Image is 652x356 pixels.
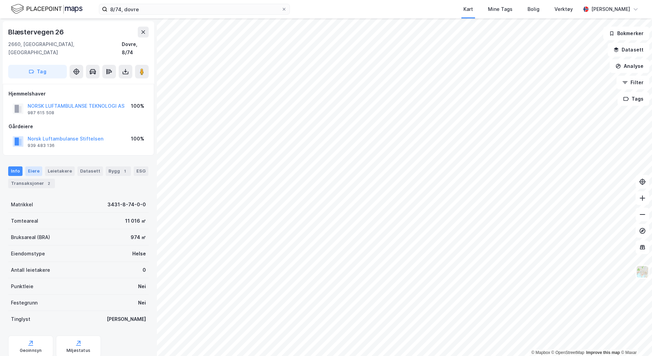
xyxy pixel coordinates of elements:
button: Tags [618,92,649,106]
a: Improve this map [586,350,620,355]
button: Bokmerker [603,27,649,40]
div: Tinglyst [11,315,30,323]
div: Festegrunn [11,299,38,307]
div: 1 [121,168,128,175]
div: Hjemmelshaver [9,90,148,98]
div: 2 [45,180,52,187]
div: Gårdeiere [9,122,148,131]
div: ESG [134,166,148,176]
div: Kart [463,5,473,13]
div: [PERSON_NAME] [107,315,146,323]
div: 0 [143,266,146,274]
button: Analyse [610,59,649,73]
div: 2660, [GEOGRAPHIC_DATA], [GEOGRAPHIC_DATA] [8,40,122,57]
div: Tomteareal [11,217,38,225]
div: Bygg [106,166,131,176]
div: Helse [132,250,146,258]
div: Kontrollprogram for chat [618,323,652,356]
div: Nei [138,282,146,291]
div: 100% [131,102,144,110]
div: Nei [138,299,146,307]
div: Bolig [528,5,539,13]
div: Miljøstatus [66,348,90,353]
div: Datasett [77,166,103,176]
div: Transaksjoner [8,179,55,188]
div: Antall leietakere [11,266,50,274]
iframe: Chat Widget [618,323,652,356]
div: [PERSON_NAME] [591,5,630,13]
input: Søk på adresse, matrikkel, gårdeiere, leietakere eller personer [107,4,281,14]
div: 974 ㎡ [131,233,146,241]
a: Mapbox [531,350,550,355]
div: 939 483 136 [28,143,55,148]
div: Info [8,166,23,176]
div: Bruksareal (BRA) [11,233,50,241]
div: 11 016 ㎡ [125,217,146,225]
div: Blæstervegen 26 [8,27,65,38]
div: Mine Tags [488,5,513,13]
div: Eiendomstype [11,250,45,258]
div: 987 615 508 [28,110,54,116]
img: Z [636,265,649,278]
button: Filter [617,76,649,89]
img: logo.f888ab2527a4732fd821a326f86c7f29.svg [11,3,83,15]
button: Datasett [608,43,649,57]
div: Eiere [25,166,42,176]
div: Geoinnsyn [20,348,42,353]
a: OpenStreetMap [551,350,584,355]
button: Tag [8,65,67,78]
div: 3431-8-74-0-0 [107,201,146,209]
div: Verktøy [554,5,573,13]
div: 100% [131,135,144,143]
div: Leietakere [45,166,75,176]
div: Dovre, 8/74 [122,40,149,57]
div: Matrikkel [11,201,33,209]
div: Punktleie [11,282,33,291]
